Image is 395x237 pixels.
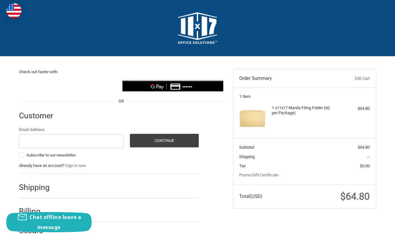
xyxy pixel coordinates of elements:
[239,75,329,82] h3: Order Summary
[239,193,262,199] span: Total (USD)
[6,212,92,232] button: Chat offline leave a message
[6,3,21,18] img: duty and tax information for United States
[340,191,370,202] span: $64.80
[19,69,223,75] p: Check out faster with:
[178,12,217,44] img: 11x17.com
[358,145,370,150] span: $64.80
[19,111,56,121] h2: Customer
[239,154,255,159] span: Shipping
[272,105,336,116] h4: 1 x 11x17 Manila Filing Folder (60 per Package)
[115,98,127,104] span: OR
[182,84,192,89] text: ••••••
[360,163,370,168] span: $0.00
[19,127,124,133] label: Email Address
[19,182,56,192] h2: Shipping
[130,134,199,147] button: Continue
[122,80,223,92] button: Google Pay
[367,154,370,159] span: --
[29,214,81,231] span: Chat offline leave a message
[65,163,86,168] a: Sign in now
[337,105,370,112] div: $64.80
[239,173,278,177] a: Promo/Gift Certificate
[19,163,199,169] p: Already have an account?
[239,163,246,168] span: Tax
[239,94,370,99] h3: 1 Item
[239,145,254,150] span: Subtotal
[19,206,56,216] h2: Billing
[27,153,76,157] span: Subscribe to our newsletter.
[329,75,370,82] a: Edit Cart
